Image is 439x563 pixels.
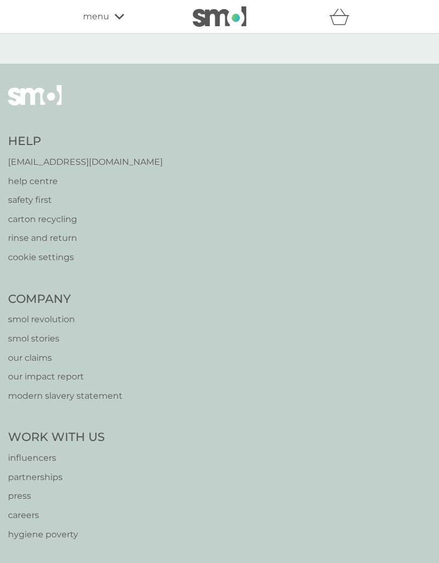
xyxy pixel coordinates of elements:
[83,10,109,24] span: menu
[8,85,62,121] img: smol
[8,470,105,484] a: partnerships
[329,6,356,27] div: basket
[8,193,163,207] a: safety first
[8,429,105,446] h4: Work With Us
[8,370,123,384] a: our impact report
[8,313,123,326] a: smol revolution
[8,212,163,226] a: carton recycling
[193,6,246,27] img: smol
[8,389,123,403] a: modern slavery statement
[8,332,123,346] a: smol stories
[8,508,105,522] a: careers
[8,250,163,264] a: cookie settings
[8,489,105,503] a: press
[8,133,163,150] h4: Help
[8,451,105,465] a: influencers
[8,155,163,169] a: [EMAIL_ADDRESS][DOMAIN_NAME]
[8,351,123,365] a: our claims
[8,528,105,542] a: hygiene poverty
[8,231,163,245] a: rinse and return
[8,291,123,308] h4: Company
[8,174,163,188] a: help centre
